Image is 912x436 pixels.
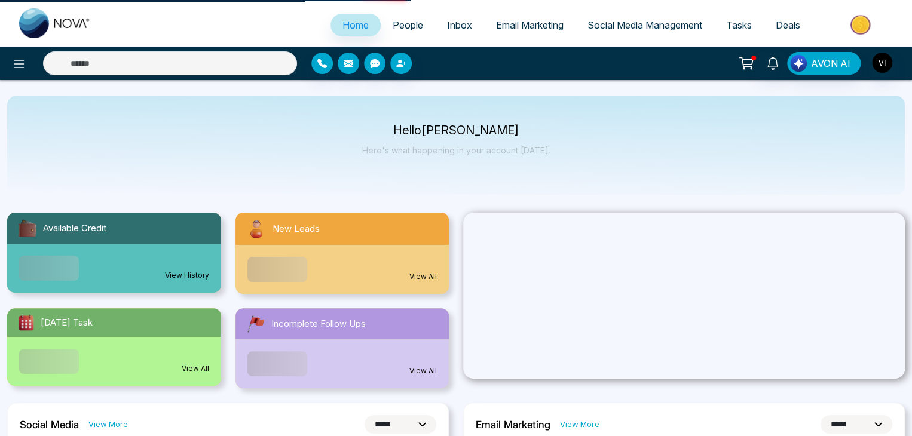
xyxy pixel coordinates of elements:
[811,56,850,70] span: AVON AI
[476,419,550,431] h2: Email Marketing
[790,55,807,72] img: Lead Flow
[342,19,369,31] span: Home
[17,217,38,239] img: availableCredit.svg
[409,271,437,282] a: View All
[228,213,457,294] a: New LeadsView All
[362,125,550,136] p: Hello [PERSON_NAME]
[88,419,128,430] a: View More
[41,316,93,330] span: [DATE] Task
[496,19,564,31] span: Email Marketing
[776,19,800,31] span: Deals
[17,313,36,332] img: todayTask.svg
[435,14,484,36] a: Inbox
[714,14,764,36] a: Tasks
[576,14,714,36] a: Social Media Management
[560,419,599,430] a: View More
[393,19,423,31] span: People
[787,52,861,75] button: AVON AI
[484,14,576,36] a: Email Marketing
[245,217,268,240] img: newLeads.svg
[362,145,550,155] p: Here's what happening in your account [DATE].
[245,313,267,334] img: followUps.svg
[19,8,91,38] img: Nova CRM Logo
[764,14,812,36] a: Deals
[182,363,209,374] a: View All
[165,270,209,281] a: View History
[273,222,320,236] span: New Leads
[409,366,437,376] a: View All
[330,14,381,36] a: Home
[587,19,702,31] span: Social Media Management
[872,53,892,73] img: User Avatar
[726,19,752,31] span: Tasks
[447,19,472,31] span: Inbox
[818,11,905,38] img: Market-place.gif
[20,419,79,431] h2: Social Media
[43,222,106,235] span: Available Credit
[228,308,457,388] a: Incomplete Follow UpsView All
[271,317,366,331] span: Incomplete Follow Ups
[381,14,435,36] a: People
